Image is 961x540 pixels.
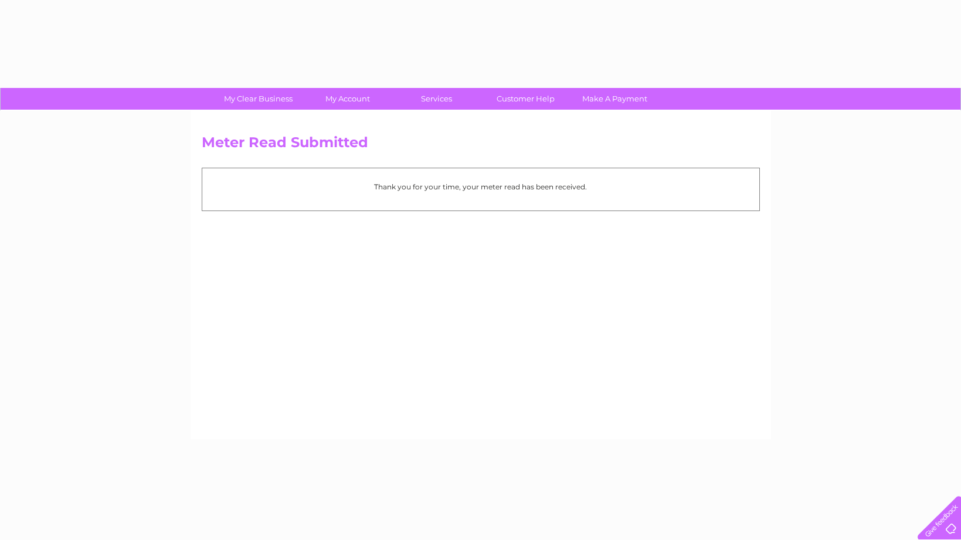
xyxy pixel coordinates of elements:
a: Make A Payment [566,88,663,110]
h2: Meter Read Submitted [202,134,760,157]
a: My Clear Business [210,88,307,110]
a: My Account [299,88,396,110]
a: Services [388,88,485,110]
p: Thank you for your time, your meter read has been received. [208,181,753,192]
a: Customer Help [477,88,574,110]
